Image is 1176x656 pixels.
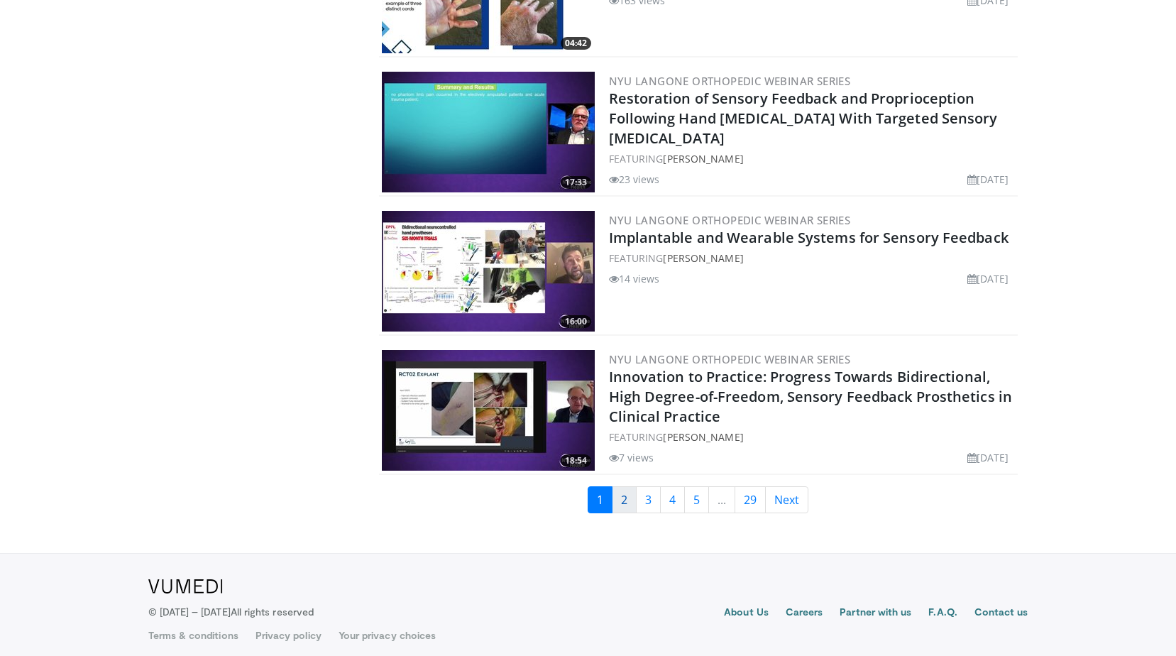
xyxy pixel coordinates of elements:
a: NYU Langone Orthopedic Webinar Series [609,74,851,88]
a: [PERSON_NAME] [663,430,743,444]
a: Careers [786,605,823,622]
nav: Search results pages [379,486,1018,513]
a: Privacy policy [255,628,322,643]
div: FEATURING [609,251,1015,266]
a: Restoration of Sensory Feedback and Proprioception Following Hand [MEDICAL_DATA] With Targeted Se... [609,89,998,148]
div: FEATURING [609,151,1015,166]
a: 3 [636,486,661,513]
div: FEATURING [609,430,1015,444]
a: Terms & conditions [148,628,238,643]
a: 29 [735,486,766,513]
a: [PERSON_NAME] [663,251,743,265]
span: 18:54 [561,454,591,467]
a: NYU Langone Orthopedic Webinar Series [609,213,851,227]
a: [PERSON_NAME] [663,152,743,165]
a: Contact us [974,605,1028,622]
img: be442ca7-9bce-460a-a8c0-e583f9ca8dff.300x170_q85_crop-smart_upscale.jpg [382,350,595,471]
span: All rights reserved [231,606,314,618]
a: 17:33 [382,72,595,192]
a: 4 [660,486,685,513]
a: 1 [588,486,612,513]
a: About Us [724,605,769,622]
li: 7 views [609,450,654,465]
span: 04:42 [561,37,591,50]
a: Innovation to Practice: Progress Towards Bidirectional, High Degree-of-Freedom, Sensory Feedback ... [609,367,1013,426]
a: NYU Langone Orthopedic Webinar Series [609,352,851,366]
li: [DATE] [967,450,1009,465]
a: 5 [684,486,709,513]
p: © [DATE] – [DATE] [148,605,314,619]
li: 14 views [609,271,660,286]
span: 17:33 [561,176,591,189]
a: Your privacy choices [339,628,436,643]
a: F.A.Q. [928,605,957,622]
img: 6685b8bc-daa8-4422-9a3a-aa0859fa3220.300x170_q85_crop-smart_upscale.jpg [382,72,595,192]
img: VuMedi Logo [148,579,223,594]
a: Next [765,486,808,513]
img: e6044848-5492-40fc-8a83-6ec707f981bf.300x170_q85_crop-smart_upscale.jpg [382,211,595,332]
a: 2 [612,486,637,513]
li: [DATE] [967,271,1009,286]
li: 23 views [609,172,660,187]
a: Implantable and Wearable Systems for Sensory Feedback [609,228,1009,247]
a: 16:00 [382,211,595,332]
li: [DATE] [967,172,1009,187]
a: 18:54 [382,350,595,471]
a: Partner with us [840,605,911,622]
span: 16:00 [561,315,591,328]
